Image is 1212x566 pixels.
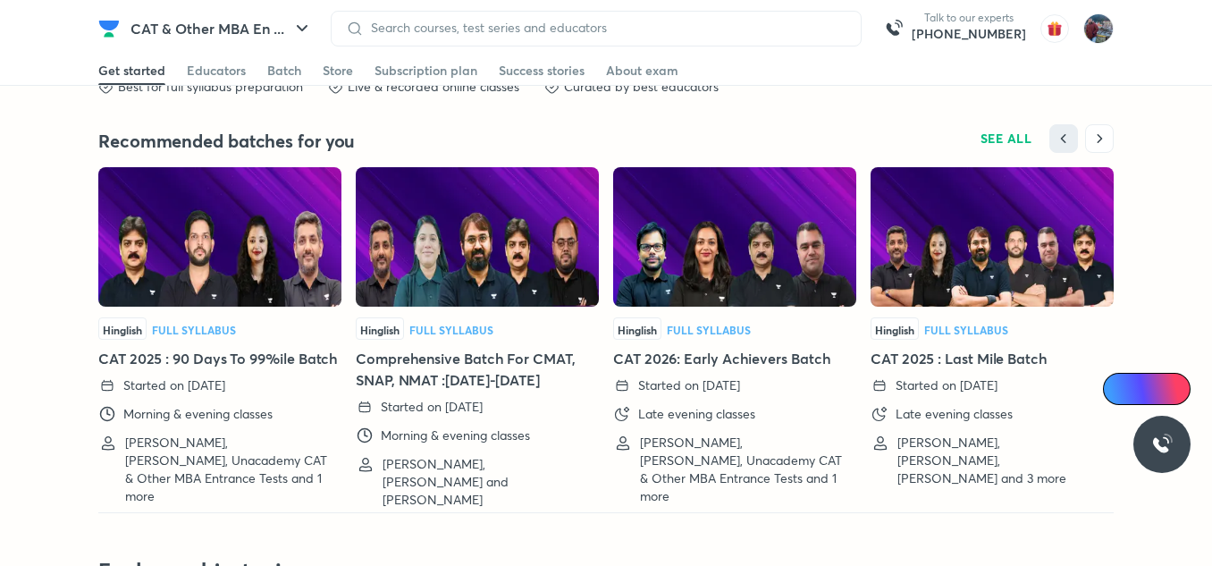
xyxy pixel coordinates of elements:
img: Thumbnail [98,167,341,307]
p: Started on [DATE] [896,376,997,394]
img: Prashant saluja [1083,13,1114,44]
p: Started on [DATE] [123,376,225,394]
p: [PERSON_NAME], [PERSON_NAME], [PERSON_NAME] and 3 more [897,434,1099,487]
img: avatar [1040,14,1069,43]
div: Success stories [499,62,585,80]
h5: CAT 2025 : 90 Days To 99%ile Batch [98,348,341,369]
span: Ai Doubts [1132,382,1180,396]
button: CAT & Other MBA En ... [120,11,324,46]
img: Thumbnail [613,167,856,307]
span: Full Syllabus [152,323,236,337]
img: Thumbnail [356,167,599,307]
a: [PHONE_NUMBER] [912,25,1026,43]
span: Hinglish [360,323,400,337]
h4: Recommended batches for you [98,130,606,153]
a: Subscription plan [375,56,477,85]
p: Started on [DATE] [381,398,483,416]
div: About exam [606,62,678,80]
p: Late evening classes [638,405,755,423]
a: Get started [98,56,165,85]
span: Full Syllabus [409,323,493,337]
div: Store [323,62,353,80]
h5: CAT 2026: Early Achievers Batch [613,348,856,369]
div: Subscription plan [375,62,477,80]
p: Live & recorded online classes [348,78,519,96]
p: [PERSON_NAME], [PERSON_NAME], Unacademy CAT & Other MBA Entrance Tests and 1 more [125,434,327,505]
p: Talk to our experts [912,11,1026,25]
img: Icon [1114,382,1128,396]
button: SEE ALL [970,124,1043,153]
a: Educators [187,56,246,85]
span: Hinglish [618,323,657,337]
p: Morning & evening classes [381,427,530,444]
a: Store [323,56,353,85]
div: Batch [267,62,301,80]
h5: Comprehensive Batch For CMAT, SNAP, NMAT :[DATE]-[DATE] [356,348,599,391]
span: Hinglish [103,323,142,337]
a: Success stories [499,56,585,85]
a: Ai Doubts [1103,373,1191,405]
img: Company Logo [98,18,120,39]
p: Late evening classes [896,405,1013,423]
span: Full Syllabus [924,323,1008,337]
p: Started on [DATE] [638,376,740,394]
img: ttu [1151,434,1173,455]
h5: CAT 2025 : Last Mile Batch [871,348,1114,369]
div: Get started [98,62,165,80]
p: Curated by best educators [564,78,719,96]
span: SEE ALL [981,132,1032,145]
div: Educators [187,62,246,80]
p: [PERSON_NAME], [PERSON_NAME] and [PERSON_NAME] [383,455,585,509]
img: Thumbnail [871,167,1114,307]
a: Batch [267,56,301,85]
p: Best for full syllabus preparation [118,78,303,96]
span: Hinglish [875,323,914,337]
p: [PERSON_NAME], [PERSON_NAME], Unacademy CAT & Other MBA Entrance Tests and 1 more [640,434,842,505]
p: Morning & evening classes [123,405,273,423]
span: Full Syllabus [667,323,751,337]
input: Search courses, test series and educators [364,21,846,35]
a: About exam [606,56,678,85]
img: call-us [876,11,912,46]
